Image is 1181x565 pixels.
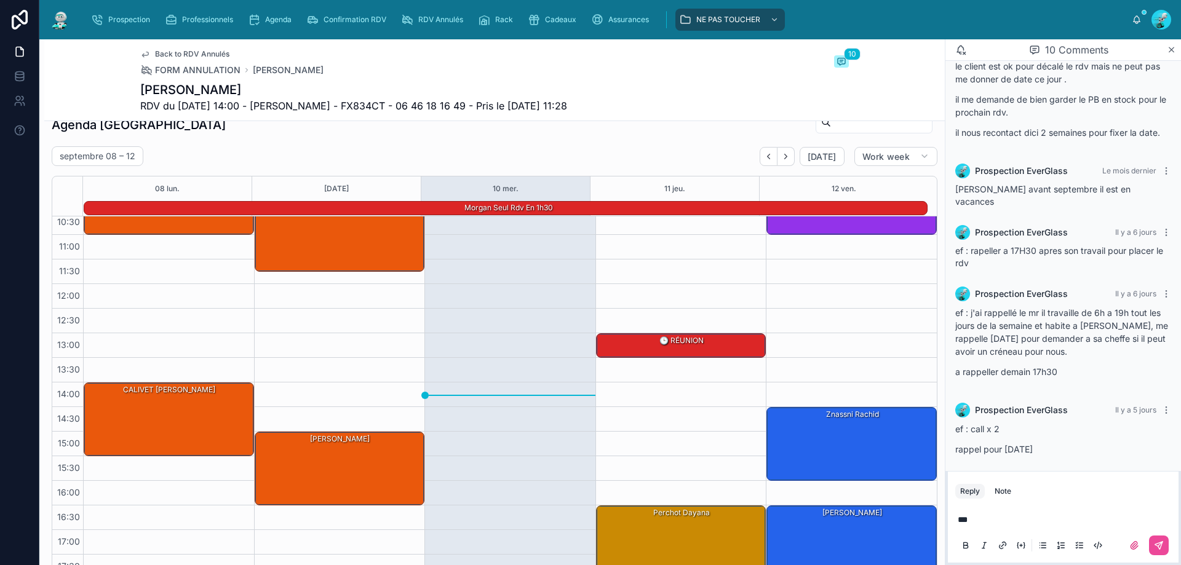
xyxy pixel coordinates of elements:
span: RDV Annulés [418,15,463,25]
span: [DATE] [808,151,837,162]
span: Prospection EverGlass [975,404,1068,416]
img: App logo [49,10,71,30]
span: Prospection [108,15,150,25]
button: 11 jeu. [664,176,685,201]
span: 14:30 [54,413,83,424]
p: le client est ok pour décalé le rdv mais ne peut pas me donner de date ce jour . [955,60,1171,85]
span: 15:00 [55,438,83,448]
h1: Agenda [GEOGRAPHIC_DATA] [52,116,226,133]
div: Morgan seul rdv en 1h30 [90,202,927,213]
div: Morgan seul rdv en 1h30 [90,202,927,214]
span: ef : rapeller a 17H30 apres son travail pour placer le rdv [955,245,1163,268]
a: Professionnels [161,9,242,31]
span: 16:30 [54,512,83,522]
div: Znassni Rachid [767,408,936,480]
p: il me demande de bien garder le PB en stock pour le prochain rdv. [955,93,1171,119]
a: NE PAS TOUCHER [675,9,785,31]
span: 11:30 [56,266,83,276]
div: 🕒 RÉUNION [598,335,765,346]
a: RDV Annulés [397,9,472,31]
div: Perchot Dayana [598,507,765,518]
span: [PERSON_NAME] avant septembre il est en vacances [955,184,1131,207]
span: Prospection EverGlass [975,226,1068,239]
div: Znassni Rachid [769,409,936,420]
p: a rappeller demain 17h30 [955,365,1171,378]
span: Cadeaux [545,15,576,25]
span: FORM ANNULATION [155,64,241,76]
span: Prospection EverGlass [975,288,1068,300]
button: Next [777,147,795,166]
div: [PERSON_NAME] [255,432,424,505]
button: [DATE] [800,147,845,167]
div: MECHE Axel [255,186,424,271]
a: Cadeaux [524,9,585,31]
p: il nous recontact dici 2 semaines pour fixer la date. [955,126,1171,139]
span: Confirmation RDV [324,15,386,25]
button: Back [760,147,777,166]
span: Prospection EverGlass [975,165,1068,177]
button: [DATE] [324,176,349,201]
span: 13:00 [54,339,83,350]
div: Note [995,486,1011,496]
span: Rack [495,15,513,25]
span: Il y a 5 jours [1115,405,1156,414]
span: 10 [844,48,861,60]
span: 14:00 [54,389,83,399]
a: Agenda [244,9,300,31]
button: 12 ven. [832,176,856,201]
div: 🕒 RÉUNION [597,334,766,357]
button: Reply [955,484,985,499]
span: 10:30 [54,216,83,227]
p: rappel pour [DATE] [955,443,1171,456]
span: NE PAS TOUCHER [696,15,760,25]
span: 10 Comments [1045,42,1108,57]
div: [PERSON_NAME] [769,507,936,518]
p: ef : j'ai rappellé le mr il travaille de 6h a 19h tout les jours de la semaine et habite a [PERSO... [955,306,1171,358]
span: Work week [862,151,910,162]
a: Back to RDV Annulés [140,49,229,59]
button: Work week [854,147,937,167]
span: 17:00 [55,536,83,547]
a: FORM ANNULATION [140,64,241,76]
a: Rack [474,9,522,31]
a: Prospection [87,9,159,31]
span: Le mois dernier [1102,166,1156,175]
button: 10 mer. [493,176,519,201]
p: ef : call x 2 [955,422,1171,435]
span: 13:30 [54,364,83,374]
span: 12:00 [54,290,83,301]
span: Il y a 6 jours [1115,289,1156,298]
button: 10 [834,55,849,70]
a: [PERSON_NAME] [253,64,324,76]
span: 16:00 [54,487,83,497]
span: Agenda [265,15,292,25]
span: 15:30 [55,462,83,473]
h2: septembre 08 – 12 [60,150,135,162]
button: 08 lun. [155,176,180,201]
div: CALIVET [PERSON_NAME] [86,384,253,395]
button: Note [990,484,1016,499]
span: 11:00 [56,241,83,251]
span: Back to RDV Annulés [155,49,229,59]
a: Confirmation RDV [303,9,395,31]
span: Il y a 6 jours [1115,227,1156,237]
span: Professionnels [182,15,233,25]
div: [PERSON_NAME] [257,433,424,444]
span: RDV du [DATE] 14:00 - [PERSON_NAME] - FX834CT - 06 46 18 16 49 - Pris le [DATE] 11:28 [140,98,567,113]
span: 12:30 [54,315,83,325]
h1: [PERSON_NAME] [140,81,567,98]
div: scrollable content [81,6,1132,33]
a: Assurances [587,9,658,31]
div: CALIVET [PERSON_NAME] [84,383,253,456]
span: Assurances [608,15,649,25]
